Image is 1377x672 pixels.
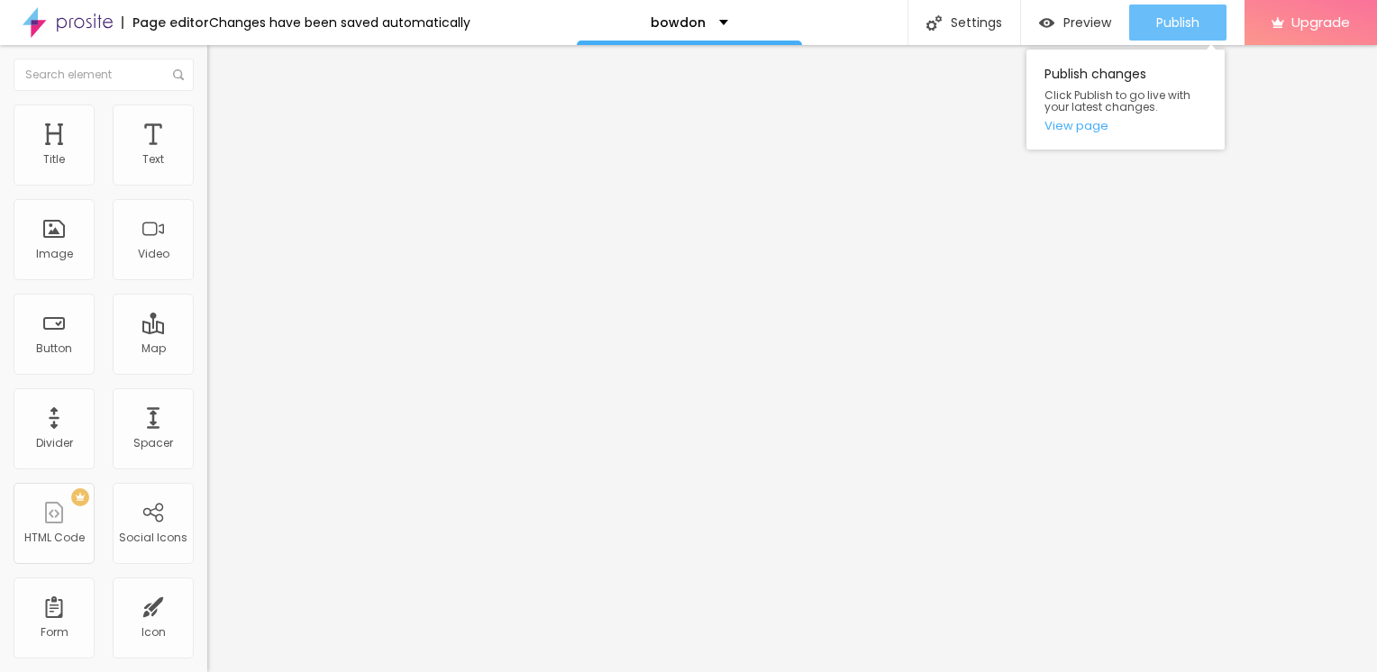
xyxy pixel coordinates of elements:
iframe: Editor [207,45,1377,672]
div: Button [36,342,72,355]
a: View page [1044,120,1207,132]
div: Spacer [133,437,173,450]
p: bowdon [651,16,706,29]
div: Icon [141,626,166,639]
div: Divider [36,437,73,450]
div: Text [142,153,164,166]
span: Preview [1063,15,1111,30]
div: Form [41,626,68,639]
div: Video [138,248,169,260]
span: Click Publish to go live with your latest changes. [1044,89,1207,113]
div: Social Icons [119,531,187,544]
span: Publish [1156,15,1199,30]
img: Icone [173,69,184,80]
div: Publish changes [1026,50,1225,150]
div: Changes have been saved automatically [209,16,470,29]
img: view-1.svg [1039,15,1054,31]
div: HTML Code [24,531,85,544]
div: Page editor [122,16,209,29]
input: Search element [14,59,194,91]
div: Map [141,342,166,355]
div: Title [43,153,65,166]
div: Image [36,248,73,260]
span: Upgrade [1291,14,1350,30]
button: Preview [1021,5,1129,41]
button: Publish [1129,5,1227,41]
img: Icone [926,15,942,31]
